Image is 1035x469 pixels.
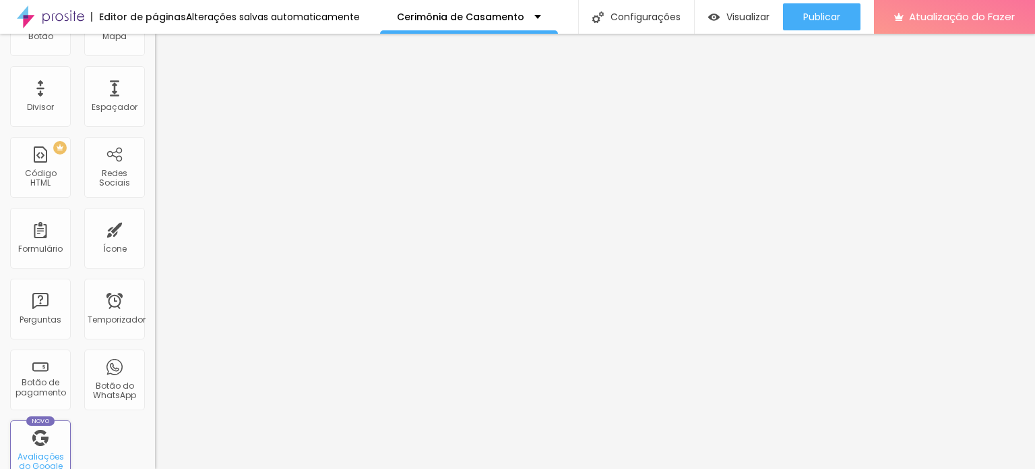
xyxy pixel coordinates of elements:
[18,243,63,254] font: Formulário
[783,3,860,30] button: Publicar
[708,11,720,23] img: view-1.svg
[695,3,783,30] button: Visualizar
[28,30,53,42] font: Botão
[15,377,66,397] font: Botão de pagamento
[93,380,136,401] font: Botão do WhatsApp
[155,34,1035,469] iframe: Editor
[25,167,57,188] font: Código HTML
[909,9,1015,24] font: Atualização do Fazer
[99,10,186,24] font: Editor de páginas
[103,243,127,254] font: Ícone
[20,314,61,325] font: Perguntas
[32,417,50,425] font: Novo
[102,30,127,42] font: Mapa
[27,101,54,113] font: Divisor
[397,10,524,24] font: Cerimônia de Casamento
[92,101,137,113] font: Espaçador
[610,10,681,24] font: Configurações
[726,10,770,24] font: Visualizar
[99,167,130,188] font: Redes Sociais
[803,10,840,24] font: Publicar
[88,314,146,325] font: Temporizador
[186,10,360,24] font: Alterações salvas automaticamente
[592,11,604,23] img: Ícone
